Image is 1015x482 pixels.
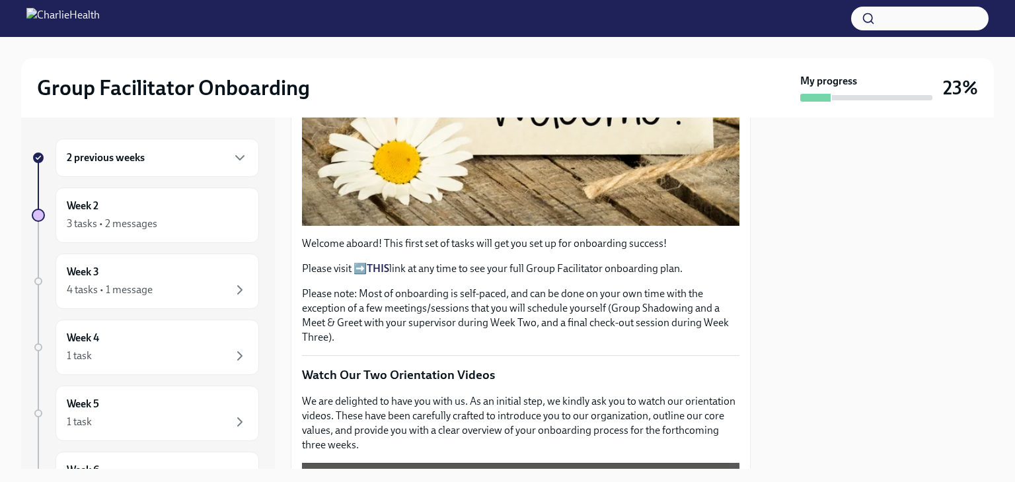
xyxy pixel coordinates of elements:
div: 4 tasks • 1 message [67,283,153,297]
a: Week 51 task [32,386,259,441]
h6: Week 5 [67,397,99,411]
p: Welcome aboard! This first set of tasks will get you set up for onboarding success! [302,236,739,251]
div: 1 task [67,415,92,429]
a: THIS [367,262,389,275]
a: Week 23 tasks • 2 messages [32,188,259,243]
div: 3 tasks • 2 messages [67,217,157,231]
a: Week 41 task [32,320,259,375]
a: Week 34 tasks • 1 message [32,254,259,309]
h3: 23% [943,76,978,100]
p: Watch Our Two Orientation Videos [302,366,739,384]
h6: Week 4 [67,331,99,345]
p: Please note: Most of onboarding is self-paced, and can be done on your own time with the exceptio... [302,287,739,345]
p: We are delighted to have you with us. As an initial step, we kindly ask you to watch our orientat... [302,394,739,452]
h6: Week 2 [67,199,98,213]
h6: Week 6 [67,463,99,477]
h6: 2 previous weeks [67,151,145,165]
h2: Group Facilitator Onboarding [37,75,310,101]
div: 2 previous weeks [56,139,259,177]
strong: My progress [800,74,857,88]
p: Please visit ➡️ link at any time to see your full Group Facilitator onboarding plan. [302,261,739,276]
h6: Week 3 [67,265,99,279]
img: CharlieHealth [26,8,100,29]
div: 1 task [67,349,92,363]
